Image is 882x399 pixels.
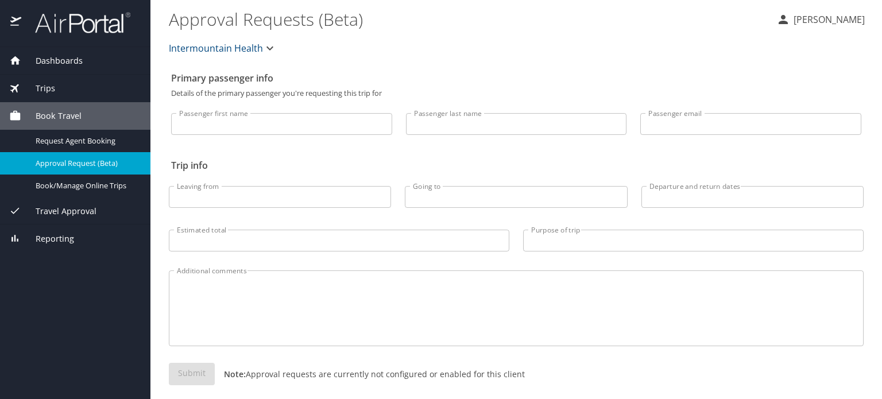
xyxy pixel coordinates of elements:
[790,13,865,26] p: [PERSON_NAME]
[22,11,130,34] img: airportal-logo.png
[224,369,246,379] strong: Note:
[21,233,74,245] span: Reporting
[21,55,83,67] span: Dashboards
[171,69,861,87] h2: Primary passenger info
[772,9,869,30] button: [PERSON_NAME]
[21,82,55,95] span: Trips
[169,1,767,37] h1: Approval Requests (Beta)
[36,135,137,146] span: Request Agent Booking
[169,40,263,56] span: Intermountain Health
[171,156,861,175] h2: Trip info
[36,158,137,169] span: Approval Request (Beta)
[215,368,525,380] p: Approval requests are currently not configured or enabled for this client
[21,110,82,122] span: Book Travel
[36,180,137,191] span: Book/Manage Online Trips
[164,37,281,60] button: Intermountain Health
[171,90,861,97] p: Details of the primary passenger you're requesting this trip for
[10,11,22,34] img: icon-airportal.png
[21,205,96,218] span: Travel Approval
